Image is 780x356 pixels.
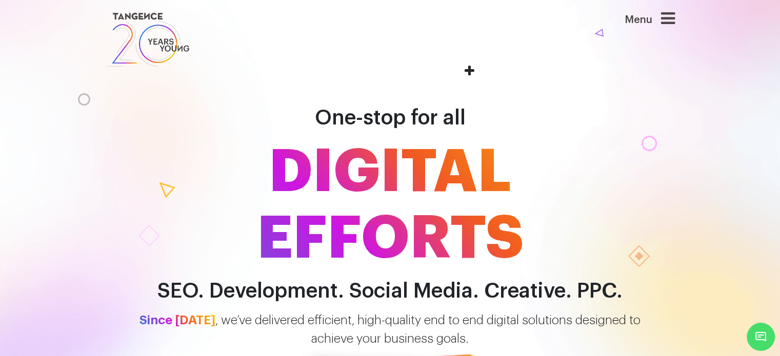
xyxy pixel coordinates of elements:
[747,323,775,351] span: Chat Widget
[98,311,683,348] p: , we’ve delivered efficient, high-quality end to end digital solutions designed to achieve your b...
[139,314,215,326] span: Since [DATE]
[106,10,191,69] img: logo SVG
[315,108,466,128] span: One-stop for all
[98,280,683,303] h2: SEO. Development. Social Media. Creative. PPC.
[98,139,683,272] span: DIGITAL EFFORTS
